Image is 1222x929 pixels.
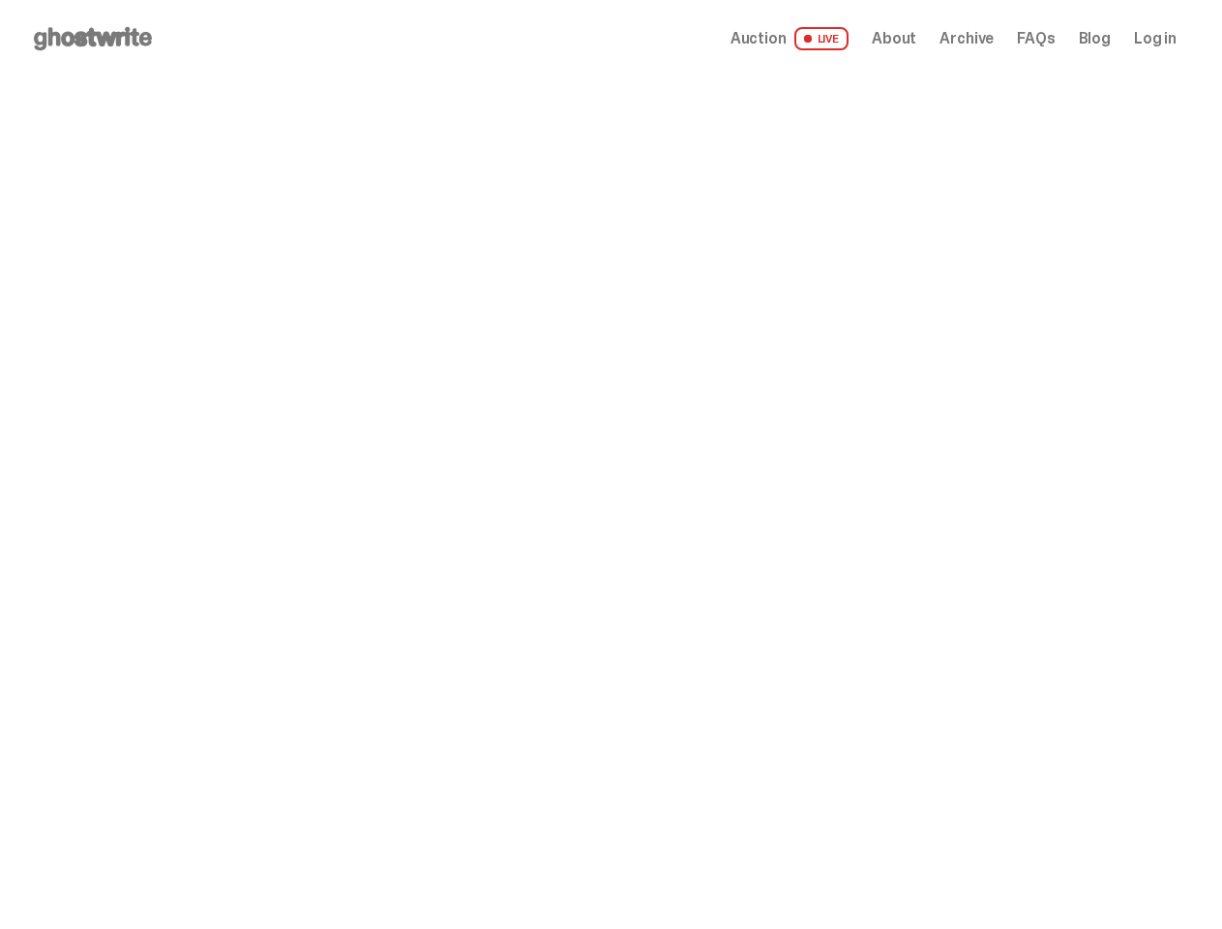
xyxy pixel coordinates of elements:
[1017,31,1055,46] a: FAQs
[1134,31,1177,46] a: Log in
[1079,31,1111,46] a: Blog
[872,31,916,46] a: About
[730,27,849,50] a: Auction LIVE
[794,27,849,50] span: LIVE
[730,31,787,46] span: Auction
[939,31,994,46] a: Archive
